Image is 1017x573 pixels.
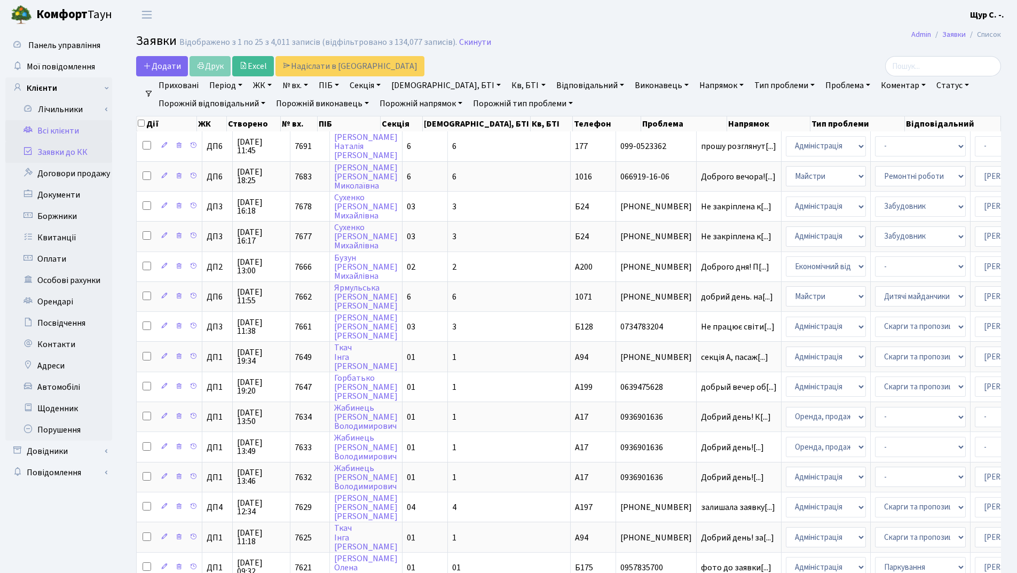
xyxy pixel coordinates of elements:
[701,201,771,213] span: Не закріплена к[...]
[295,351,312,363] span: 7649
[5,419,112,441] a: Порушення
[452,442,456,453] span: 1
[620,293,692,301] span: [PHONE_NUMBER]
[620,142,692,151] span: 099-0523362
[207,142,228,151] span: ДП6
[345,76,385,95] a: Секція
[237,138,286,155] span: [DATE] 11:45
[207,263,228,271] span: ДП2
[575,381,593,393] span: А199
[575,442,588,453] span: А17
[197,116,227,131] th: ЖК
[701,261,769,273] span: Доброго дня! П[...]
[237,288,286,305] span: [DATE] 11:55
[237,468,286,485] span: [DATE] 13:46
[381,116,423,131] th: Секція
[334,462,398,492] a: Жабинець[PERSON_NAME]Володимирович
[575,501,593,513] span: А197
[5,206,112,227] a: Боржники
[5,398,112,419] a: Щоденник
[695,76,748,95] a: Напрямок
[249,76,276,95] a: ЖК
[620,413,692,421] span: 0936901636
[575,472,588,483] span: А17
[5,270,112,291] a: Особові рахунки
[334,492,398,522] a: [PERSON_NAME][PERSON_NAME][PERSON_NAME]
[452,351,456,363] span: 1
[237,318,286,335] span: [DATE] 11:38
[452,532,456,544] span: 1
[750,76,819,95] a: Тип проблеми
[36,6,88,23] b: Комфорт
[573,116,641,131] th: Телефон
[5,248,112,270] a: Оплати
[334,192,398,222] a: Сухенко[PERSON_NAME]Михайлівна
[136,32,177,50] span: Заявки
[452,231,456,242] span: 3
[701,321,775,333] span: Не працює світи[...]
[620,443,692,452] span: 0936901636
[620,473,692,482] span: 0936901636
[531,116,573,131] th: Кв, БТІ
[575,532,588,544] span: А94
[207,202,228,211] span: ДП3
[334,312,398,342] a: [PERSON_NAME][PERSON_NAME][PERSON_NAME]
[701,532,774,544] span: Добрий день! за[...]
[334,372,398,402] a: Горбатько[PERSON_NAME][PERSON_NAME]
[620,563,692,572] span: 0957835700
[459,37,491,48] a: Скинути
[207,323,228,331] span: ДП3
[942,29,966,40] a: Заявки
[452,291,456,303] span: 6
[620,383,692,391] span: 0639475628
[620,503,692,512] span: [PHONE_NUMBER]
[885,56,1001,76] input: Пошук...
[905,116,1001,131] th: Відповідальний
[701,231,771,242] span: Не закріплена к[...]
[575,291,592,303] span: 1071
[334,282,398,312] a: Ярмульська[PERSON_NAME][PERSON_NAME]
[334,523,398,553] a: ТкачІнга[PERSON_NAME]
[295,261,312,273] span: 7666
[911,29,931,40] a: Admin
[452,321,456,333] span: 3
[701,140,776,152] span: прошу розглянут[...]
[5,163,112,184] a: Договори продажу
[5,312,112,334] a: Посвідчення
[375,95,467,113] a: Порожній напрямок
[295,411,312,423] span: 7634
[407,411,415,423] span: 01
[179,37,457,48] div: Відображено з 1 по 25 з 4,011 записів (відфільтровано з 134,077 записів).
[552,76,628,95] a: Відповідальний
[970,9,1004,21] b: Щур С. -.
[620,323,692,331] span: 0734783204
[507,76,549,95] a: Кв, БТІ
[407,321,415,333] span: 03
[966,29,1001,41] li: Список
[207,533,228,542] span: ДП1
[237,529,286,546] span: [DATE] 11:18
[136,56,188,76] a: Додати
[27,61,95,73] span: Мої повідомлення
[334,433,398,462] a: Жабинець[PERSON_NAME]Володимирович
[575,411,588,423] span: А17
[207,383,228,391] span: ДП1
[575,261,593,273] span: А200
[727,116,810,131] th: Напрямок
[469,95,577,113] a: Порожній тип проблеми
[237,168,286,185] span: [DATE] 18:25
[620,232,692,241] span: [PHONE_NUMBER]
[407,472,415,483] span: 01
[5,142,112,163] a: Заявки до КК
[295,501,312,513] span: 7629
[407,381,415,393] span: 01
[452,201,456,213] span: 3
[5,35,112,56] a: Панель управління
[407,261,415,273] span: 02
[207,413,228,421] span: ДП1
[5,334,112,355] a: Контакти
[701,501,775,513] span: залишала заявку[...]
[5,184,112,206] a: Документи
[877,76,930,95] a: Коментар
[407,501,415,513] span: 04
